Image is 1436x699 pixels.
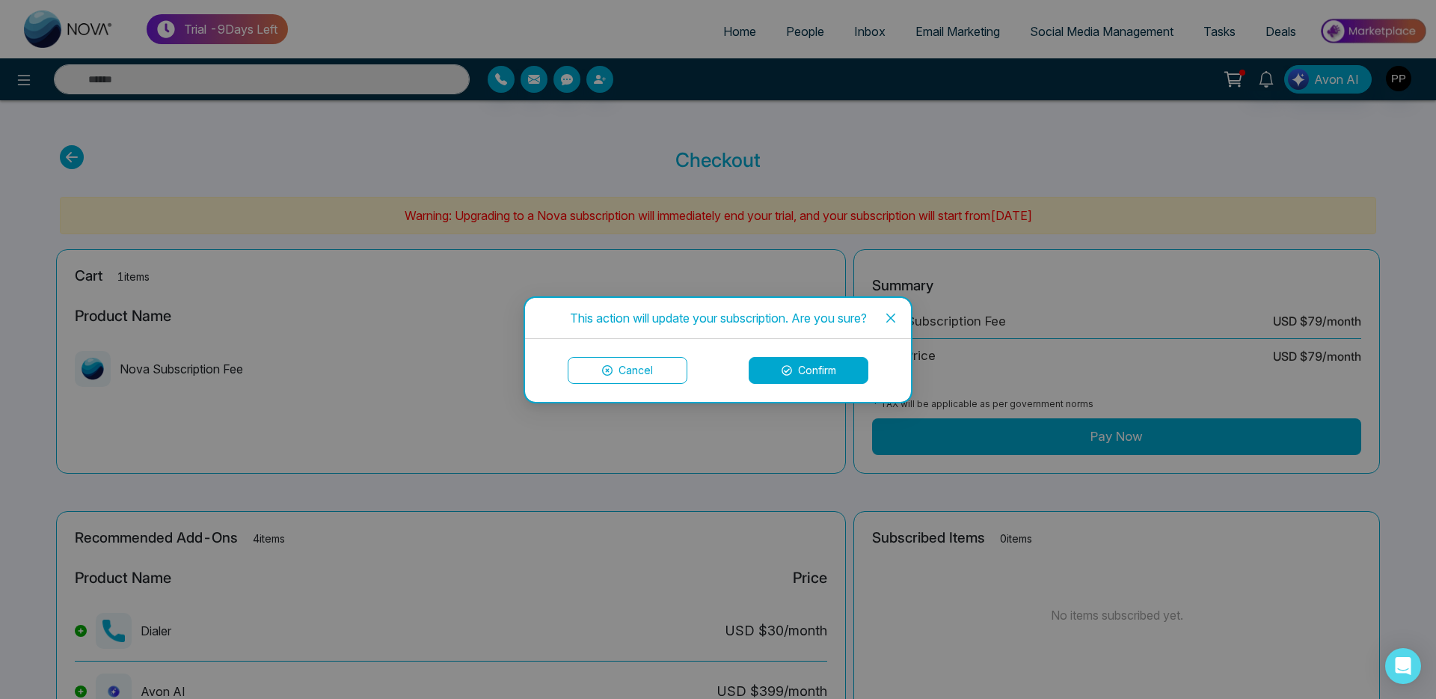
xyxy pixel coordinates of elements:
[568,357,687,384] button: Cancel
[871,298,911,338] button: Close
[885,312,897,324] span: close
[1385,648,1421,684] div: Open Intercom Messenger
[543,310,893,326] div: This action will update your subscription. Are you sure?
[749,357,868,384] button: Confirm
